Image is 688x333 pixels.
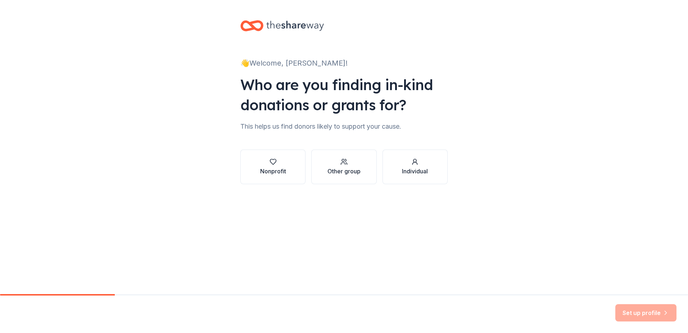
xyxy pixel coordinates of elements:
div: This helps us find donors likely to support your cause. [240,121,448,132]
div: Individual [402,167,428,176]
button: Individual [383,150,448,184]
button: Nonprofit [240,150,305,184]
button: Other group [311,150,376,184]
div: 👋 Welcome, [PERSON_NAME]! [240,57,448,69]
div: Nonprofit [260,167,286,176]
div: Who are you finding in-kind donations or grants for? [240,75,448,115]
div: Other group [327,167,361,176]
